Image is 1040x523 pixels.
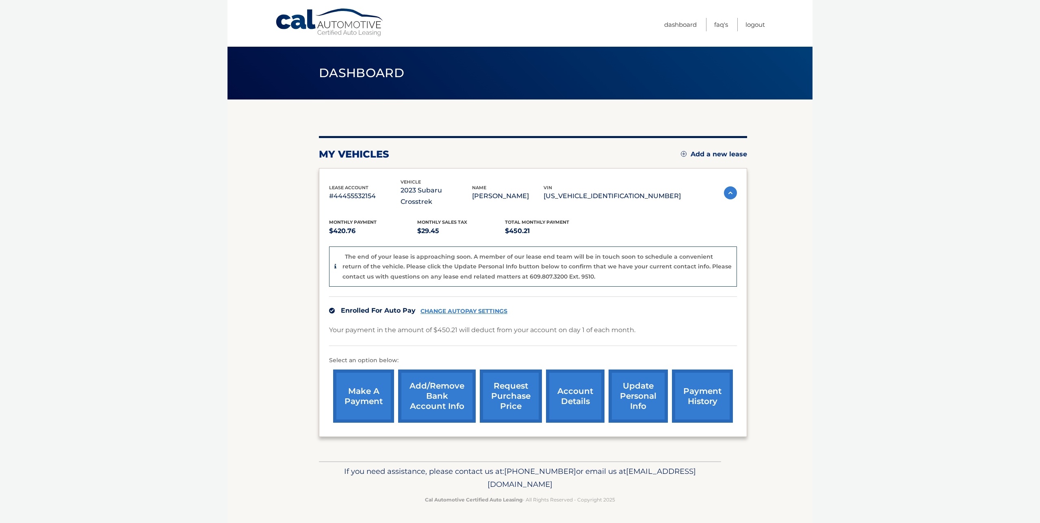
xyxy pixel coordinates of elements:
[401,179,421,185] span: vehicle
[329,219,377,225] span: Monthly Payment
[329,225,417,237] p: $420.76
[324,495,716,504] p: - All Rights Reserved - Copyright 2025
[681,150,747,158] a: Add a new lease
[724,186,737,199] img: accordion-active.svg
[714,18,728,31] a: FAQ's
[504,467,576,476] span: [PHONE_NUMBER]
[420,308,507,315] a: CHANGE AUTOPAY SETTINGS
[546,370,604,423] a: account details
[329,356,737,365] p: Select an option below:
[480,370,542,423] a: request purchase price
[398,370,476,423] a: Add/Remove bank account info
[544,185,552,190] span: vin
[472,190,544,202] p: [PERSON_NAME]
[664,18,697,31] a: Dashboard
[609,370,668,423] a: update personal info
[417,219,467,225] span: Monthly sales Tax
[505,225,593,237] p: $450.21
[487,467,696,489] span: [EMAIL_ADDRESS][DOMAIN_NAME]
[275,8,385,37] a: Cal Automotive
[329,308,335,313] img: check.svg
[329,324,635,336] p: Your payment in the amount of $450.21 will deduct from your account on day 1 of each month.
[329,190,401,202] p: #44455532154
[401,185,472,207] p: 2023 Subaru Crosstrek
[342,253,732,280] p: The end of your lease is approaching soon. A member of our lease end team will be in touch soon t...
[425,497,522,503] strong: Cal Automotive Certified Auto Leasing
[672,370,733,423] a: payment history
[505,219,569,225] span: Total Monthly Payment
[319,148,389,160] h2: my vehicles
[329,185,368,190] span: lease account
[417,225,505,237] p: $29.45
[681,151,687,157] img: add.svg
[333,370,394,423] a: make a payment
[472,185,486,190] span: name
[341,307,416,314] span: Enrolled For Auto Pay
[544,190,681,202] p: [US_VEHICLE_IDENTIFICATION_NUMBER]
[319,65,404,80] span: Dashboard
[324,465,716,491] p: If you need assistance, please contact us at: or email us at
[745,18,765,31] a: Logout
